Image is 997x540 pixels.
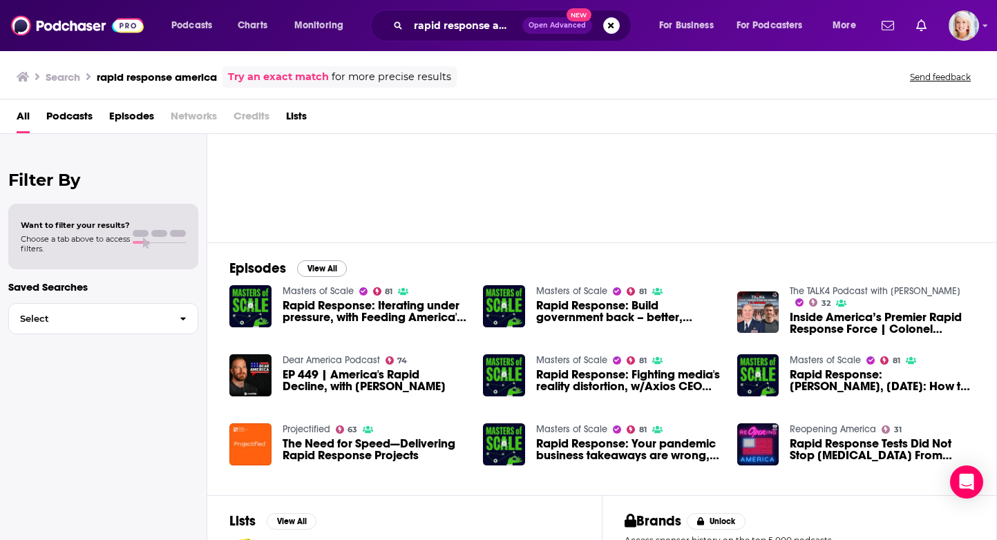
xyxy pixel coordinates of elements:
[790,438,974,461] a: Rapid Response Tests Did Not Stop Coronavirus From Entering White House
[790,354,861,366] a: Masters of Scale
[8,303,198,334] button: Select
[294,16,343,35] span: Monitoring
[536,423,607,435] a: Masters of Scale
[8,170,198,190] h2: Filter By
[882,425,902,434] a: 31
[332,69,451,85] span: for more precise results
[483,423,525,465] img: Rapid Response: Your pandemic business takeaways are wrong, with co-authors Joe Nocera and Bethan...
[17,105,30,133] a: All
[649,15,731,37] button: open menu
[171,105,217,133] span: Networks
[236,92,370,226] a: 37
[234,105,269,133] span: Credits
[283,369,467,392] a: EP 449 | America's Rapid Decline, with John Cooper
[790,311,974,335] span: Inside America’s Premier Rapid Response Force | Colonel [PERSON_NAME] | 621st CRW | TALK4 EP 156
[950,465,983,499] div: Open Intercom Messenger
[383,10,645,41] div: Search podcasts, credits, & more...
[286,105,307,133] a: Lists
[522,17,592,34] button: Open AdvancedNew
[567,8,591,21] span: New
[627,425,647,434] a: 81
[659,16,714,35] span: For Business
[876,14,900,37] a: Show notifications dropdown
[823,15,873,37] button: open menu
[536,438,721,461] span: Rapid Response: Your pandemic business takeaways are wrong, with co-authors [PERSON_NAME] and [PE...
[536,285,607,297] a: Masters of Scale
[283,300,467,323] a: Rapid Response: Iterating under pressure, with Feeding America's Claire Babineaux-Fontenot
[229,285,272,327] img: Rapid Response: Iterating under pressure, with Feeding America's Claire Babineaux-Fontenot
[229,512,256,530] h2: Lists
[348,427,357,433] span: 63
[229,260,347,277] a: EpisodesView All
[536,300,721,323] span: Rapid Response: Build government back – better, w/[PERSON_NAME] (Code for America, USDR)
[283,300,467,323] span: Rapid Response: Iterating under pressure, with Feeding America's [PERSON_NAME]
[737,291,779,334] img: Inside America’s Premier Rapid Response Force | Colonel Jason Herring | 621st CRW | TALK4 EP 156
[21,234,130,253] span: Choose a tab above to access filters.
[285,15,361,37] button: open menu
[737,423,779,465] img: Rapid Response Tests Did Not Stop Coronavirus From Entering White House
[11,12,144,39] img: Podchaser - Follow, Share and Rate Podcasts
[171,16,212,35] span: Podcasts
[283,438,467,461] a: The Need for Speed—Delivering Rapid Response Projects
[283,285,354,297] a: Masters of Scale
[373,287,393,296] a: 81
[162,15,230,37] button: open menu
[833,16,856,35] span: More
[790,285,960,297] a: The TALK4 Podcast with Louis Skupien
[822,300,830,307] span: 32
[9,314,169,323] span: Select
[627,356,647,365] a: 81
[267,513,316,530] button: View All
[297,260,347,277] button: View All
[536,369,721,392] span: Rapid Response: Fighting media's reality distortion, w/Axios CEO [PERSON_NAME]
[687,513,746,530] button: Unlock
[809,298,830,307] a: 32
[483,354,525,396] a: Rapid Response: Fighting media's reality distortion, w/Axios CEO Jim VandeHei
[639,427,647,433] span: 81
[385,289,392,295] span: 81
[790,369,974,392] span: Rapid Response: [PERSON_NAME], [DATE]: How to revive restaurants
[408,15,522,37] input: Search podcasts, credits, & more...
[238,16,267,35] span: Charts
[737,354,779,396] img: Rapid Response: Danny Meyer, 10 weeks later: How to revive restaurants
[949,10,979,41] span: Logged in as ashtonrc
[109,105,154,133] a: Episodes
[949,10,979,41] img: User Profile
[229,512,316,530] a: ListsView All
[229,260,286,277] h2: Episodes
[21,220,130,230] span: Want to filter your results?
[893,358,900,364] span: 81
[46,70,80,84] h3: Search
[737,16,803,35] span: For Podcasters
[283,423,330,435] a: Projectified
[949,10,979,41] button: Show profile menu
[336,425,358,434] a: 63
[639,358,647,364] span: 81
[639,289,647,295] span: 81
[625,512,682,530] h2: Brands
[283,354,380,366] a: Dear America Podcast
[790,311,974,335] a: Inside America’s Premier Rapid Response Force | Colonel Jason Herring | 621st CRW | TALK4 EP 156
[911,14,932,37] a: Show notifications dropdown
[386,356,408,365] a: 74
[483,285,525,327] img: Rapid Response: Build government back – better, w/Jen Pahlka (Code for America, USDR)
[46,105,93,133] a: Podcasts
[397,358,407,364] span: 74
[728,15,823,37] button: open menu
[8,280,198,293] p: Saved Searches
[536,300,721,323] a: Rapid Response: Build government back – better, w/Jen Pahlka (Code for America, USDR)
[790,423,876,435] a: Reopening America
[536,438,721,461] a: Rapid Response: Your pandemic business takeaways are wrong, with co-authors Joe Nocera and Bethan...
